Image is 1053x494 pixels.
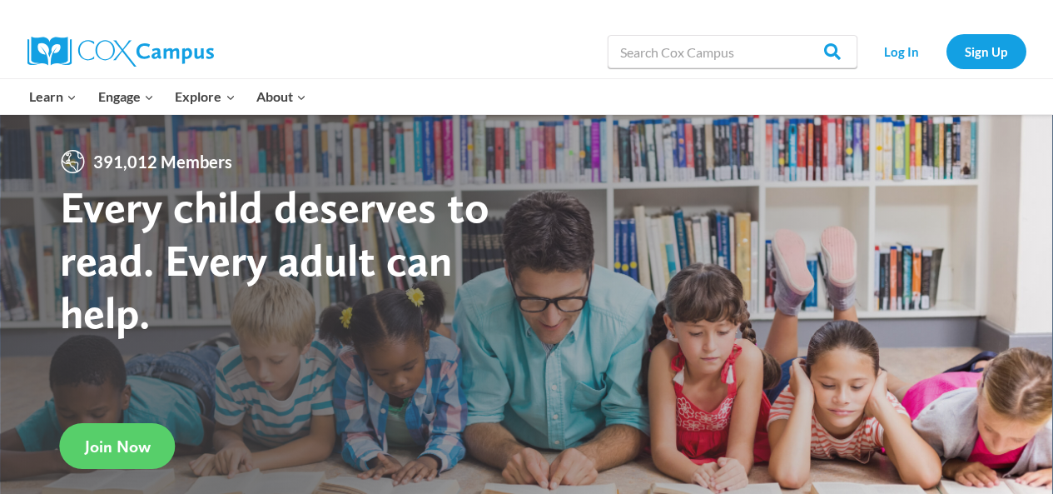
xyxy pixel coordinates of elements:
[60,423,176,469] a: Join Now
[946,34,1026,68] a: Sign Up
[60,180,489,339] strong: Every child deserves to read. Every adult can help.
[27,37,214,67] img: Cox Campus
[608,35,857,68] input: Search Cox Campus
[98,86,154,107] span: Engage
[85,437,151,457] span: Join Now
[175,86,235,107] span: Explore
[866,34,1026,68] nav: Secondary Navigation
[29,86,77,107] span: Learn
[87,148,239,175] span: 391,012 Members
[19,79,317,114] nav: Primary Navigation
[866,34,938,68] a: Log In
[256,86,306,107] span: About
